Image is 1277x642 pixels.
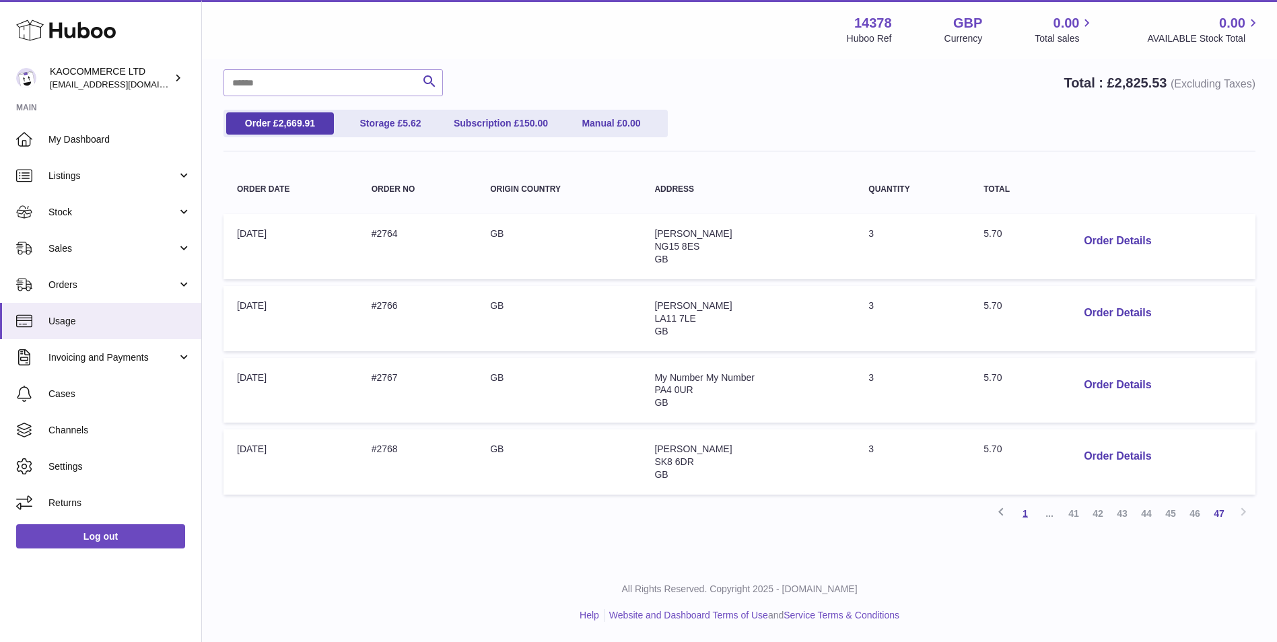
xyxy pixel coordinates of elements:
[654,254,668,264] span: GB
[654,397,668,408] span: GB
[16,68,36,88] img: internalAdmin-14378@internal.huboo.com
[477,358,641,423] td: GB
[654,443,732,454] span: [PERSON_NAME]
[855,214,970,279] td: 3
[855,429,970,495] td: 3
[784,610,899,620] a: Service Terms & Conditions
[641,172,855,207] th: Address
[1073,371,1162,399] button: Order Details
[1219,14,1245,32] span: 0.00
[48,497,191,509] span: Returns
[48,279,177,291] span: Orders
[48,242,177,255] span: Sales
[477,214,641,279] td: GB
[1183,501,1207,526] a: 46
[654,326,668,336] span: GB
[654,241,699,252] span: NG15 8ES
[358,286,477,351] td: #2766
[1062,501,1086,526] a: 41
[519,118,548,129] span: 150.00
[279,118,316,129] span: 2,669.91
[1054,14,1080,32] span: 0.00
[48,388,191,400] span: Cases
[48,315,191,328] span: Usage
[403,118,421,129] span: 5.62
[654,456,693,467] span: SK8 6DR
[654,313,696,324] span: LA11 7LE
[855,358,970,423] td: 3
[654,300,732,311] span: [PERSON_NAME]
[855,286,970,351] td: 3
[48,170,177,182] span: Listings
[48,460,191,473] span: Settings
[970,172,1060,207] th: Total
[654,384,693,395] span: PA4 0UR
[358,358,477,423] td: #2767
[223,286,358,351] td: [DATE]
[983,443,1002,454] span: 5.70
[953,14,982,32] strong: GBP
[337,112,444,135] a: Storage £5.62
[1064,75,1255,90] strong: Total : £
[1073,443,1162,470] button: Order Details
[1171,78,1255,90] span: (Excluding Taxes)
[447,112,555,135] a: Subscription £150.00
[1073,299,1162,327] button: Order Details
[1035,14,1095,45] a: 0.00 Total sales
[855,172,970,207] th: Quantity
[1147,32,1261,45] span: AVAILABLE Stock Total
[1035,32,1095,45] span: Total sales
[223,214,358,279] td: [DATE]
[50,79,198,90] span: [EMAIL_ADDRESS][DOMAIN_NAME]
[223,358,358,423] td: [DATE]
[1110,501,1134,526] a: 43
[983,300,1002,311] span: 5.70
[48,133,191,146] span: My Dashboard
[854,14,892,32] strong: 14378
[477,429,641,495] td: GB
[1073,227,1162,255] button: Order Details
[358,429,477,495] td: #2768
[557,112,665,135] a: Manual £0.00
[1159,501,1183,526] a: 45
[580,610,599,620] a: Help
[847,32,892,45] div: Huboo Ref
[605,609,899,622] li: and
[213,583,1266,596] p: All Rights Reserved. Copyright 2025 - [DOMAIN_NAME]
[16,524,185,548] a: Log out
[654,372,755,383] span: My Number My Number
[223,429,358,495] td: [DATE]
[1134,501,1159,526] a: 44
[1207,501,1231,526] a: 47
[983,228,1002,239] span: 5.70
[983,372,1002,383] span: 5.70
[477,286,641,351] td: GB
[48,351,177,364] span: Invoicing and Payments
[609,610,768,620] a: Website and Dashboard Terms of Use
[358,214,477,279] td: #2764
[1147,14,1261,45] a: 0.00 AVAILABLE Stock Total
[477,172,641,207] th: Origin Country
[654,228,732,239] span: [PERSON_NAME]
[654,469,668,480] span: GB
[1086,501,1110,526] a: 42
[1037,501,1062,526] span: ...
[48,424,191,437] span: Channels
[50,65,171,91] div: KAOCOMMERCE LTD
[48,206,177,219] span: Stock
[1013,501,1037,526] a: 1
[223,172,358,207] th: Order Date
[622,118,640,129] span: 0.00
[226,112,334,135] a: Order £2,669.91
[358,172,477,207] th: Order no
[1115,75,1167,90] span: 2,825.53
[944,32,983,45] div: Currency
